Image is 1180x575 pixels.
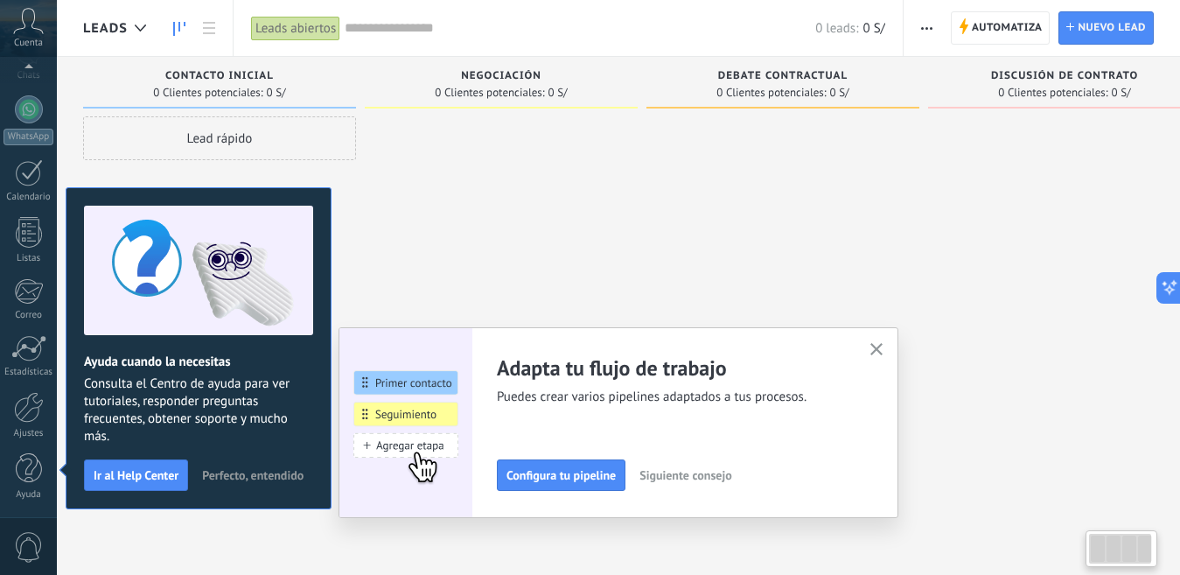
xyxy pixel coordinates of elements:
span: 0 S/ [830,88,849,98]
span: Negociación [461,70,541,82]
span: 0 Clientes potenciales: [998,88,1107,98]
div: Calendario [3,192,54,203]
span: Leads [83,20,128,37]
span: Debate contractual [718,70,848,82]
span: 0 Clientes potenciales: [435,88,544,98]
span: 0 S/ [267,88,286,98]
div: Negociación [374,70,629,85]
div: WhatsApp [3,129,53,145]
div: Listas [3,253,54,264]
span: 0 Clientes potenciales: [153,88,262,98]
span: Automatiza [972,12,1043,44]
span: Consulta el Centro de ayuda para ver tutoriales, responder preguntas frecuentes, obtener soporte ... [84,375,313,445]
span: Discusión de contrato [991,70,1138,82]
div: Lead rápido [83,116,356,160]
div: Leads abiertos [251,16,340,41]
h2: Adapta tu flujo de trabajo [497,354,848,382]
div: Contacto inicial [92,70,347,85]
button: Perfecto, entendido [194,462,311,488]
button: Configura tu pipeline [497,459,625,491]
span: 0 S/ [1112,88,1131,98]
div: Estadísticas [3,367,54,378]
span: 0 Clientes potenciales: [716,88,826,98]
button: Más [914,11,939,45]
a: Nuevo lead [1058,11,1154,45]
div: Debate contractual [655,70,911,85]
span: Perfecto, entendido [202,469,304,481]
a: Lista [194,11,224,46]
span: Contacto inicial [165,70,274,82]
span: Nuevo lead [1078,12,1146,44]
span: Cuenta [14,38,43,49]
span: Puedes crear varios pipelines adaptados a tus procesos. [497,389,848,406]
span: 0 S/ [548,88,568,98]
div: Correo [3,310,54,321]
span: Ir al Help Center [94,469,178,481]
a: Automatiza [951,11,1051,45]
button: Ir al Help Center [84,459,188,491]
div: Ajustes [3,428,54,439]
button: Siguiente consejo [632,462,739,488]
a: Leads [164,11,194,46]
span: 0 S/ [862,20,884,37]
span: Siguiente consejo [639,469,731,481]
div: Ayuda [3,489,54,501]
h2: Ayuda cuando la necesitas [84,354,313,370]
span: Configura tu pipeline [506,469,616,481]
span: 0 leads: [815,20,858,37]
